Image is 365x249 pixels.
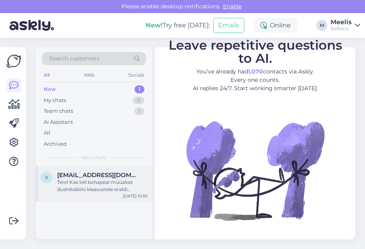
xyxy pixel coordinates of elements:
div: Tere! Kas teil kohapeal müüakse dushikabiini klaasustele eraldi uksenupe või käepidemeid? [57,179,148,193]
div: Team chats [44,107,73,115]
div: All [42,70,51,80]
div: M [316,20,327,31]
div: My chats [44,97,66,104]
div: Try free [DATE]: [146,21,210,30]
div: Balteco [330,25,352,32]
div: 0 [133,97,144,104]
span: Search customers [49,54,100,63]
img: No Chat active [184,99,327,242]
p: You’ve already had contacts via Askly. Every one counts. AI replies 24/7. Start working smarter [... [162,68,348,93]
span: vlad13678@gmail.com [57,172,140,179]
img: Askly Logo [6,54,21,69]
div: New [44,85,56,93]
span: New chats [81,154,107,161]
div: [DATE] 10:56 [123,193,148,199]
b: 1,070 [248,68,263,75]
div: Meelis [330,19,352,25]
div: All [44,129,50,137]
a: MeelisBalteco [330,19,360,32]
div: Web [82,70,96,80]
div: Online [254,18,297,33]
div: Archived [44,140,67,148]
div: Socials [127,70,146,80]
span: Leave repetitive questions to AI. [169,37,342,66]
div: 1 [134,107,144,115]
div: AI Assistant [44,118,73,126]
button: Emails [213,18,244,33]
b: New! [146,21,163,29]
span: v [45,174,48,180]
span: Enable [221,3,244,10]
div: 1 [134,85,144,93]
